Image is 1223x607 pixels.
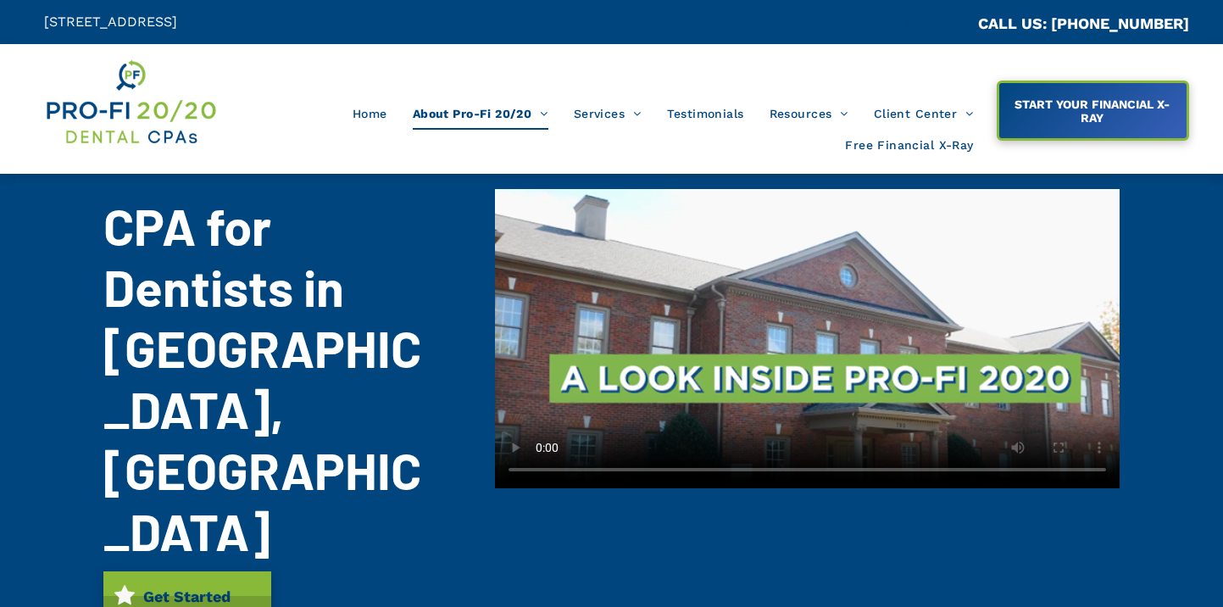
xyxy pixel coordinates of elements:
span: START YOUR FINANCIAL X-RAY [1001,89,1185,133]
a: Testimonials [654,97,757,130]
a: About Pro-Fi 20/20 [400,97,561,130]
a: Home [340,97,400,130]
span: [STREET_ADDRESS] [44,14,177,30]
a: START YOUR FINANCIAL X-RAY [997,81,1189,141]
a: Services [561,97,654,130]
a: Client Center [861,97,987,130]
span: CA::CALLC [906,16,978,32]
a: Free Financial X-Ray [832,130,986,162]
span: CPA for Dentists in [GEOGRAPHIC_DATA], [GEOGRAPHIC_DATA] [103,195,421,561]
a: CALL US: [PHONE_NUMBER] [978,14,1189,32]
a: Resources [757,97,861,130]
img: Get Dental CPA Consulting, Bookkeeping, & Bank Loans [44,57,217,148]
